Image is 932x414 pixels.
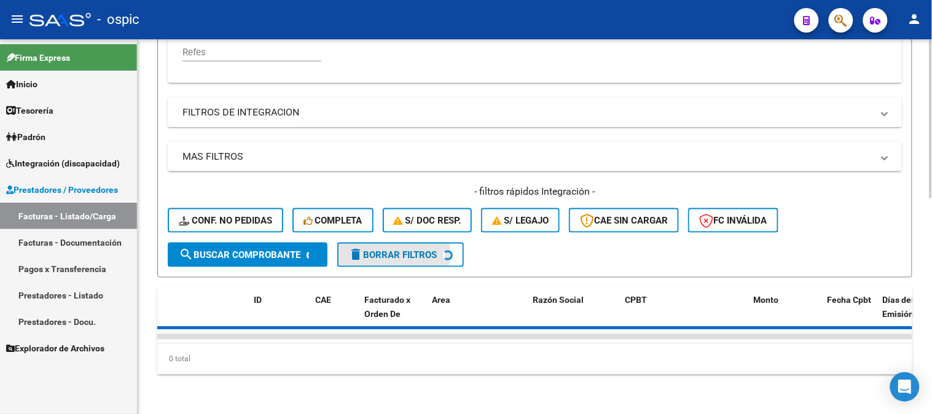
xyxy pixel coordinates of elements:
span: CPBT [625,295,647,305]
datatable-header-cell: Area [427,287,510,342]
span: Buscar Comprobante [179,249,300,260]
mat-icon: menu [10,12,25,26]
mat-icon: search [179,247,194,262]
span: Tesorería [6,104,53,117]
span: S/ Doc Resp. [394,215,461,226]
h4: - filtros rápidos Integración - [168,185,902,198]
mat-expansion-panel-header: MAS FILTROS [168,142,902,171]
button: Completa [292,208,374,233]
span: Borrar Filtros [348,249,437,260]
span: Prestadores / Proveedores [6,183,118,197]
span: Firma Express [6,51,70,64]
span: Inicio [6,77,37,91]
button: S/ legajo [481,208,560,233]
mat-expansion-panel-header: FILTROS DE INTEGRACION [168,98,902,127]
button: Conf. no pedidas [168,208,283,233]
datatable-header-cell: Fecha Cpbt [823,287,878,342]
span: Area [432,295,450,305]
button: S/ Doc Resp. [383,208,472,233]
span: Facturado x Orden De [364,295,410,319]
span: Integración (discapacidad) [6,157,120,170]
button: Buscar Comprobante [168,243,327,267]
span: Conf. no pedidas [179,215,272,226]
datatable-header-cell: CPBT [620,287,749,342]
mat-icon: person [907,12,922,26]
datatable-header-cell: Facturado x Orden De [359,287,427,342]
datatable-header-cell: Razón Social [528,287,620,342]
span: Padrón [6,130,45,144]
button: Borrar Filtros [337,243,464,267]
span: Monto [754,295,779,305]
span: Fecha Cpbt [828,295,872,305]
div: Open Intercom Messenger [890,372,920,402]
span: Explorador de Archivos [6,342,104,355]
datatable-header-cell: CAE [310,287,359,342]
div: 0 total [157,344,912,375]
span: FC Inválida [699,215,767,226]
span: - ospic [97,6,139,33]
span: CAE [315,295,331,305]
span: Días desde Emisión [883,295,926,319]
mat-icon: delete [348,247,363,262]
button: FC Inválida [688,208,778,233]
datatable-header-cell: ID [249,287,310,342]
span: CAE SIN CARGAR [580,215,668,226]
mat-panel-title: MAS FILTROS [182,150,872,163]
mat-panel-title: FILTROS DE INTEGRACION [182,106,872,119]
span: Razón Social [533,295,584,305]
datatable-header-cell: Monto [749,287,823,342]
button: CAE SIN CARGAR [569,208,679,233]
span: Completa [303,215,362,226]
span: ID [254,295,262,305]
span: S/ legajo [492,215,549,226]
